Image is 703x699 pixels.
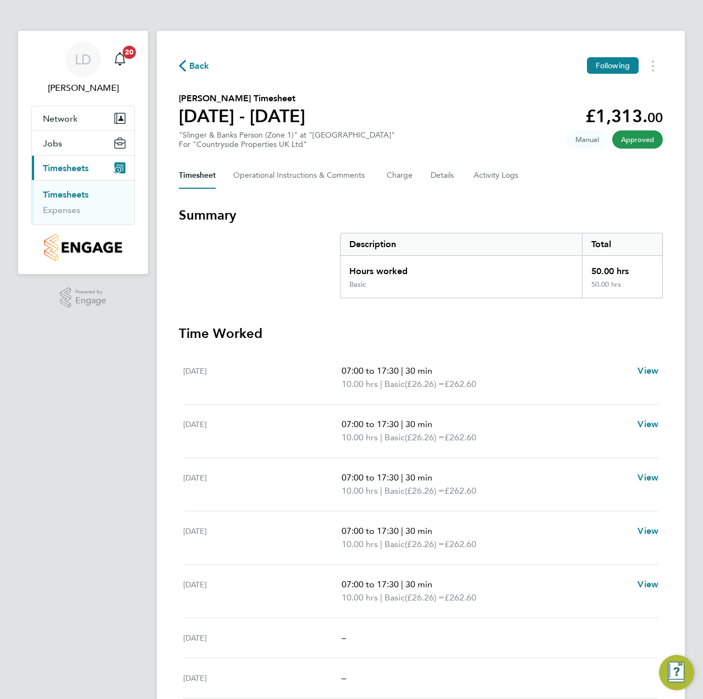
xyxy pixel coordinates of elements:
[387,162,413,189] button: Charge
[405,472,432,483] span: 30 min
[31,81,135,95] span: Liam D'unienville
[444,432,476,443] span: £262.60
[340,233,663,298] div: Summary
[380,432,382,443] span: |
[32,106,134,130] button: Network
[31,42,135,95] a: LD[PERSON_NAME]
[60,287,107,308] a: Powered byEngage
[582,233,662,255] div: Total
[587,57,639,74] button: Following
[643,57,663,74] button: Timesheets Menu
[638,419,658,429] span: View
[233,162,369,189] button: Operational Instructions & Comments
[582,280,662,298] div: 50.00 hrs
[342,592,378,603] span: 10.00 hrs
[183,525,342,551] div: [DATE]
[43,163,89,173] span: Timesheets
[380,485,382,496] span: |
[638,365,658,376] span: View
[123,46,136,59] span: 20
[183,671,342,685] div: [DATE]
[342,485,378,496] span: 10.00 hrs
[75,296,106,305] span: Engage
[183,364,342,391] div: [DATE]
[405,432,444,443] span: (£26.26) =
[405,365,432,376] span: 30 min
[43,138,62,149] span: Jobs
[405,379,444,389] span: (£26.26) =
[474,162,520,189] button: Activity Logs
[638,472,658,483] span: View
[342,539,378,549] span: 10.00 hrs
[401,472,403,483] span: |
[380,592,382,603] span: |
[31,234,135,261] a: Go to home page
[179,325,663,342] h3: Time Worked
[183,471,342,498] div: [DATE]
[109,42,131,77] a: 20
[179,206,663,698] section: Timesheet
[405,526,432,536] span: 30 min
[342,579,399,589] span: 07:00 to 17:30
[342,379,378,389] span: 10.00 hrs
[405,485,444,496] span: (£26.26) =
[183,631,342,645] div: [DATE]
[43,113,78,124] span: Network
[179,105,305,127] h1: [DATE] - [DATE]
[431,162,456,189] button: Details
[405,419,432,429] span: 30 min
[179,92,305,105] h2: [PERSON_NAME] Timesheet
[342,632,346,643] span: –
[380,379,382,389] span: |
[612,130,663,149] span: This timesheet has been approved.
[385,378,405,391] span: Basic
[340,233,582,255] div: Description
[189,59,210,73] span: Back
[582,256,662,280] div: 50.00 hrs
[179,162,216,189] button: Timesheet
[638,526,658,536] span: View
[342,472,399,483] span: 07:00 to 17:30
[638,471,658,484] a: View
[585,106,663,127] app-decimal: £1,313.
[444,485,476,496] span: £262.60
[380,539,382,549] span: |
[342,432,378,443] span: 10.00 hrs
[405,579,432,589] span: 30 min
[342,673,346,683] span: –
[444,379,476,389] span: £262.60
[18,31,148,274] nav: Main navigation
[342,365,399,376] span: 07:00 to 17:30
[638,579,658,589] span: View
[659,655,694,690] button: Engage Resource Center
[401,526,403,536] span: |
[385,538,405,551] span: Basic
[32,131,134,155] button: Jobs
[32,156,134,180] button: Timesheets
[179,206,663,224] h3: Summary
[405,539,444,549] span: (£26.26) =
[385,591,405,604] span: Basic
[32,180,134,225] div: Timesheets
[401,419,403,429] span: |
[179,140,395,149] div: For "Countryside Properties UK Ltd"
[183,578,342,604] div: [DATE]
[444,539,476,549] span: £262.60
[596,61,630,70] span: Following
[647,110,663,125] span: 00
[44,234,122,261] img: countryside-properties-logo-retina.png
[638,578,658,591] a: View
[638,418,658,431] a: View
[183,418,342,444] div: [DATE]
[342,419,399,429] span: 07:00 to 17:30
[385,431,405,444] span: Basic
[567,130,608,149] span: This timesheet was manually created.
[75,52,91,67] span: LD
[179,130,395,149] div: "Slinger & Banks Person (Zone 1)" at "[GEOGRAPHIC_DATA]"
[401,579,403,589] span: |
[43,189,89,200] a: Timesheets
[75,287,106,297] span: Powered by
[349,280,366,289] div: Basic
[385,484,405,498] span: Basic
[638,364,658,378] a: View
